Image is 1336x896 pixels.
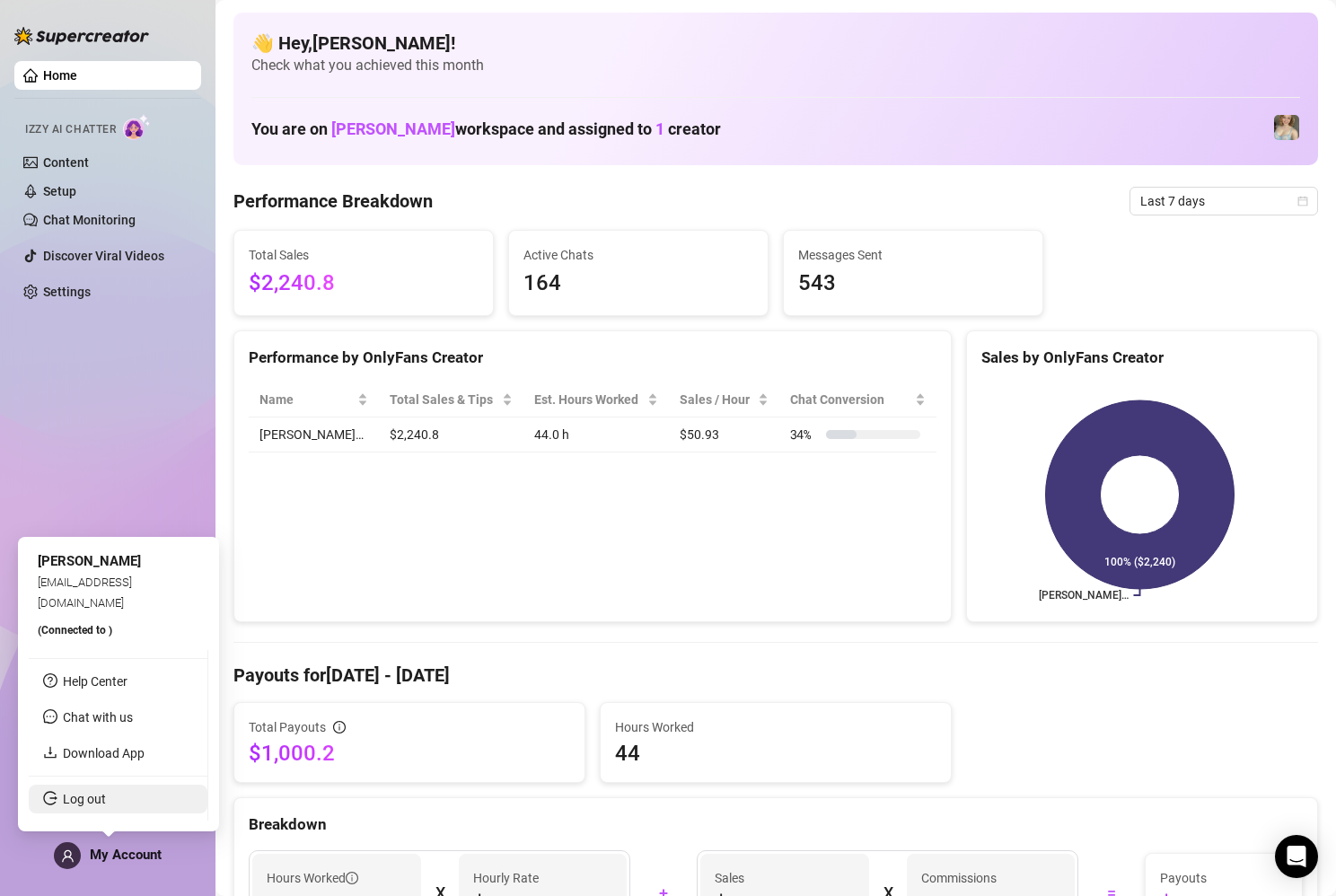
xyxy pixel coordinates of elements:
a: Settings [43,285,91,299]
span: message [43,709,57,724]
th: Total Sales & Tips [379,382,523,417]
span: (Connected to ) [38,624,112,637]
td: 44.0 h [523,417,669,452]
span: My Account [90,847,162,863]
span: info-circle [346,872,358,884]
span: user [61,849,75,863]
span: [PERSON_NAME] [331,119,455,138]
span: Izzy AI Chatter [25,121,116,138]
span: Total Payouts [249,717,326,737]
h1: You are on workspace and assigned to creator [251,119,721,139]
span: Chat with us [63,710,133,725]
a: Setup [43,184,76,198]
a: Home [43,68,77,83]
span: Sales [715,868,855,888]
span: info-circle [333,721,346,733]
div: Est. Hours Worked [534,390,644,409]
div: Sales by OnlyFans Creator [981,346,1303,370]
span: Payouts [1160,868,1288,888]
a: Help Center [63,674,127,689]
text: [PERSON_NAME]… [1039,589,1129,602]
span: Chat Conversion [790,390,911,409]
a: Discover Viral Videos [43,249,164,263]
th: Sales / Hour [669,382,778,417]
img: logo-BBDzfeDw.svg [14,27,149,45]
th: Chat Conversion [779,382,936,417]
td: [PERSON_NAME]… [249,417,379,452]
span: Sales / Hour [680,390,753,409]
span: $2,240.8 [249,267,479,301]
span: 34 % [790,425,819,444]
span: Total Sales & Tips [390,390,498,409]
span: 44 [615,739,936,768]
h4: Payouts for [DATE] - [DATE] [233,663,1318,688]
span: [EMAIL_ADDRESS][DOMAIN_NAME] [38,575,132,609]
span: $1,000.2 [249,739,570,768]
h4: Performance Breakdown [233,189,433,214]
span: Hours Worked [267,868,358,888]
th: Name [249,382,379,417]
div: Breakdown [249,813,1303,837]
span: [PERSON_NAME] [38,553,141,569]
td: $50.93 [669,417,778,452]
li: Log out [29,785,207,813]
article: Commissions [921,868,997,888]
span: Check what you achieved this month [251,56,1300,75]
div: Open Intercom Messenger [1275,835,1318,878]
a: Chat Monitoring [43,213,136,227]
img: AI Chatter [123,114,151,140]
span: 1 [655,119,664,138]
a: Log out [63,792,106,806]
span: Active Chats [523,245,753,265]
span: Last 7 days [1140,188,1307,215]
h4: 👋 Hey, [PERSON_NAME] ! [251,31,1300,56]
td: $2,240.8 [379,417,523,452]
a: Download App [63,746,145,760]
span: calendar [1297,196,1308,206]
span: Total Sales [249,245,479,265]
a: Content [43,155,89,170]
div: Performance by OnlyFans Creator [249,346,936,370]
span: 164 [523,267,753,301]
span: Hours Worked [615,717,936,737]
article: Hourly Rate [473,868,539,888]
span: Name [259,390,354,409]
span: 543 [798,267,1028,301]
img: Sarah [1274,115,1299,140]
span: Messages Sent [798,245,1028,265]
